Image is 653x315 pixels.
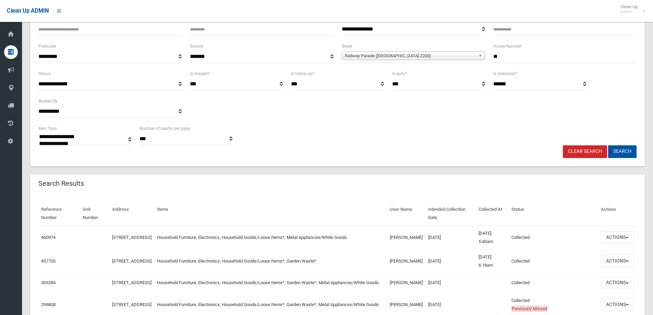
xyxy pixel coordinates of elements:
[509,202,598,226] th: Status
[511,306,547,312] span: Previously Missed
[601,255,634,267] button: Actions
[425,249,476,273] td: [DATE]
[154,249,387,273] td: Household Furniture, Electronics, Household Goods/Loose Items*, Garden Waste*
[38,70,50,77] label: Status
[41,235,56,240] a: 460974
[154,273,387,293] td: Household Furniture, Electronics, Household Goods/Loose Items*, Garden Waste*, Metal Appliances/W...
[112,258,152,264] a: [STREET_ADDRESS]
[493,70,517,77] label: Is oversized?
[41,258,56,264] a: 457700
[476,249,508,273] td: [DATE] 6:18am
[342,43,352,50] label: Street
[598,202,637,226] th: Actions
[190,70,209,77] label: Is missed?
[387,249,425,273] td: [PERSON_NAME]
[387,226,425,250] td: [PERSON_NAME]
[112,235,152,240] a: [STREET_ADDRESS]
[38,125,57,132] label: Item Type
[38,202,80,226] th: Reference Number
[387,273,425,293] td: [PERSON_NAME]
[345,52,476,60] span: Railway Parade ([GEOGRAPHIC_DATA] 2200)
[154,226,387,250] td: Household Furniture, Electronics, Household Goods/Loose Items*, Metal Appliances/White Goods
[41,280,56,285] a: 305284
[392,70,407,77] label: Is early?
[30,177,92,190] header: Search Results
[601,231,634,244] button: Actions
[620,9,638,14] small: Admin
[617,4,644,14] span: Clean Up
[601,277,634,289] button: Actions
[112,280,152,285] a: [STREET_ADDRESS]
[601,298,634,311] button: Actions
[563,145,607,158] a: Clear Search
[425,202,476,226] th: Intended Collection Date
[476,202,508,226] th: Collected At
[112,302,152,307] a: [STREET_ADDRESS]
[140,125,190,132] label: Number of results per page
[38,97,58,105] label: Booked By
[476,226,508,250] td: [DATE] 5:40am
[387,202,425,226] th: User Name
[425,273,476,293] td: [DATE]
[154,202,387,226] th: Items
[509,249,598,273] td: Collected
[109,202,154,226] th: Address
[41,302,56,307] a: 299808
[291,70,314,77] label: Is follow up?
[493,43,521,50] label: House Number
[7,8,49,14] span: Clean Up ADMIN
[509,273,598,293] td: Collected
[425,226,476,250] td: [DATE]
[190,43,203,50] label: Suburb
[509,226,598,250] td: Collected
[38,43,56,50] label: Postcode
[80,202,109,226] th: Unit Number
[608,145,637,158] button: Search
